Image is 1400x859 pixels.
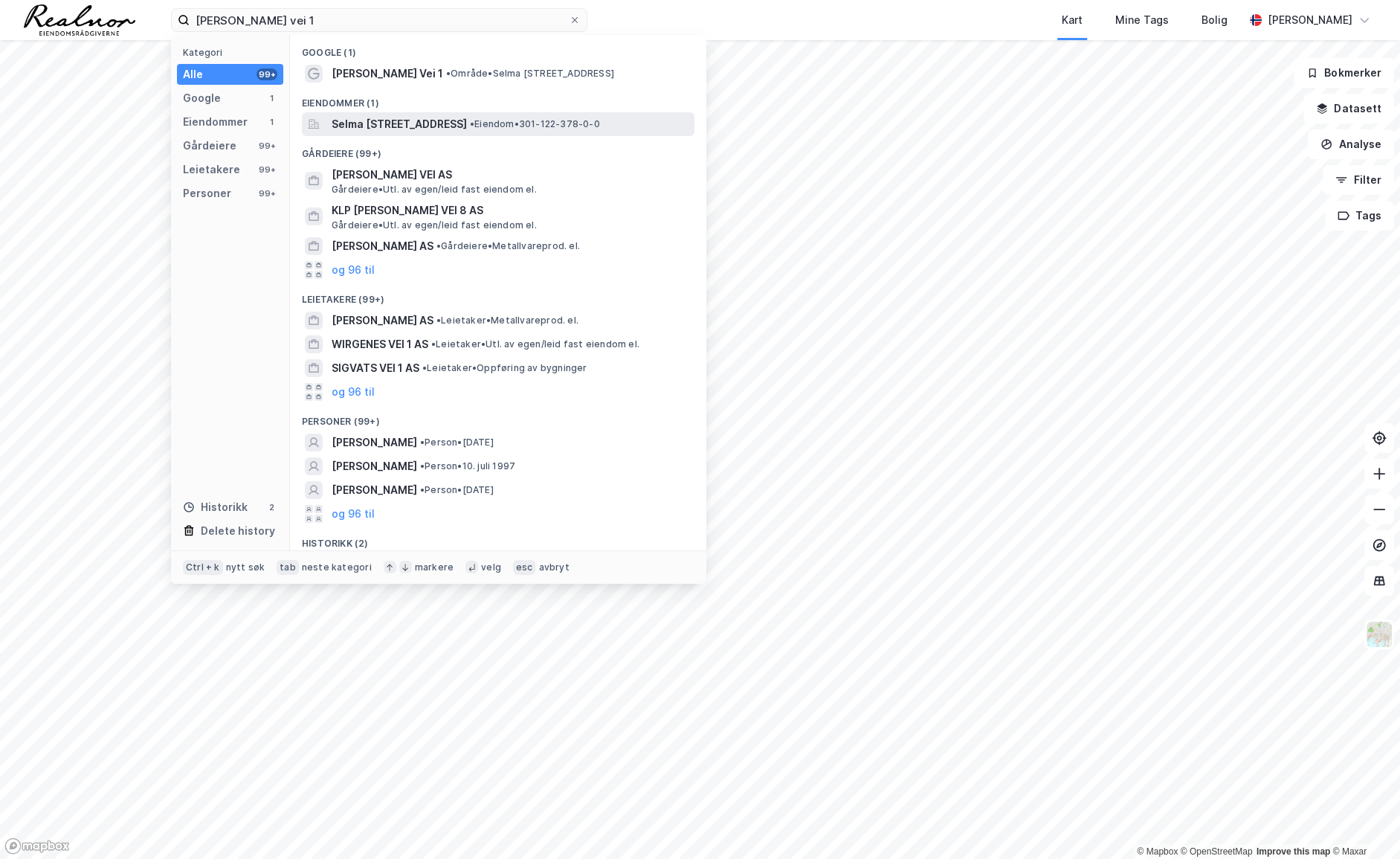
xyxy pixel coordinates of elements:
[332,312,433,329] span: [PERSON_NAME] AS
[332,115,467,133] span: Selma [STREET_ADDRESS]
[1257,846,1330,857] a: Improve this map
[1201,11,1228,29] div: Bolig
[436,315,578,326] span: Leietaker • Metallvareprod. el.
[332,359,419,377] span: SIGVATS VEI 1 AS
[332,184,537,196] span: Gårdeiere • Utl. av egen/leid fast eiendom el.
[183,113,248,131] div: Eiendommer
[436,240,580,252] span: Gårdeiere • Metallvareprod. el.
[446,68,614,80] span: Område • Selma [STREET_ADDRESS]
[332,166,688,184] span: [PERSON_NAME] VEI AS
[183,161,240,178] div: Leietakere
[265,501,277,513] div: 2
[1326,788,1400,859] iframe: Chat Widget
[422,362,587,374] span: Leietaker • Oppføring av bygninger
[332,65,443,83] span: [PERSON_NAME] Vei 1
[290,136,706,163] div: Gårdeiere (99+)
[1137,846,1178,857] a: Mapbox
[332,202,688,219] span: KLP [PERSON_NAME] VEI 8 AS
[332,434,417,451] span: [PERSON_NAME]
[1268,11,1352,29] div: [PERSON_NAME]
[183,184,231,202] div: Personer
[446,68,451,79] span: •
[436,240,441,251] span: •
[302,562,372,573] div: neste kategori
[226,562,265,573] div: nytt søk
[420,437,425,448] span: •
[265,116,277,128] div: 1
[422,362,427,373] span: •
[265,92,277,104] div: 1
[1303,94,1394,123] button: Datasett
[332,335,428,353] span: WIRGENES VEI 1 AS
[4,837,70,855] a: Mapbox homepage
[420,484,494,496] span: Person • [DATE]
[1365,620,1393,649] img: Z
[183,137,236,155] div: Gårdeiere
[332,237,433,255] span: [PERSON_NAME] AS
[290,35,706,62] div: Google (1)
[481,562,501,573] div: velg
[24,4,135,36] img: realnor-logo.934646d98de889bb5806.png
[290,86,706,112] div: Eiendommer (1)
[431,338,436,350] span: •
[332,383,375,401] button: og 96 til
[257,187,277,199] div: 99+
[201,522,275,540] div: Delete history
[183,498,248,516] div: Historikk
[420,484,425,495] span: •
[332,505,375,523] button: og 96 til
[1062,11,1083,29] div: Kart
[183,47,283,58] div: Kategori
[1325,201,1394,231] button: Tags
[257,140,277,152] div: 99+
[431,338,639,350] span: Leietaker • Utl. av egen/leid fast eiendom el.
[420,437,494,448] span: Person • [DATE]
[183,89,221,107] div: Google
[470,118,600,130] span: Eiendom • 301-122-378-0-0
[1308,129,1394,159] button: Analyse
[190,9,569,31] input: Søk på adresse, matrikkel, gårdeiere, leietakere eller personer
[183,65,203,83] div: Alle
[257,68,277,80] div: 99+
[332,219,537,231] span: Gårdeiere • Utl. av egen/leid fast eiendom el.
[436,315,441,326] span: •
[332,261,375,279] button: og 96 til
[277,560,299,575] div: tab
[470,118,474,129] span: •
[332,481,417,499] span: [PERSON_NAME]
[1181,846,1253,857] a: OpenStreetMap
[513,560,536,575] div: esc
[420,460,515,472] span: Person • 10. juli 1997
[183,560,223,575] div: Ctrl + k
[257,164,277,176] div: 99+
[1323,165,1394,195] button: Filter
[538,562,569,573] div: avbryt
[1326,788,1400,859] div: Kontrollprogram for chat
[1115,11,1169,29] div: Mine Tags
[290,526,706,553] div: Historikk (2)
[290,404,706,431] div: Personer (99+)
[332,457,417,475] span: [PERSON_NAME]
[415,562,454,573] div: markere
[290,282,706,309] div: Leietakere (99+)
[1294,58,1394,88] button: Bokmerker
[420,460,425,472] span: •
